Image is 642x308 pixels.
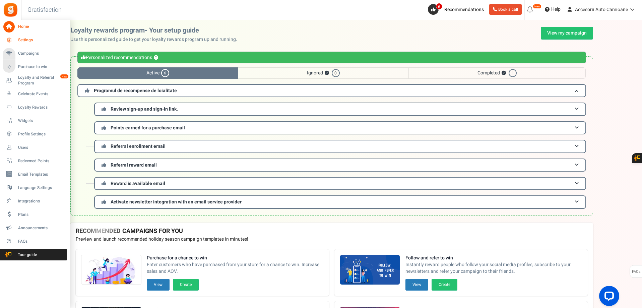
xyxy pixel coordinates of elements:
[76,236,588,243] p: Preview and launch recommended holiday season campaign templates in minutes!
[542,4,563,15] a: Help
[111,124,185,131] span: Points earned for a purchase email
[3,195,67,207] a: Integrations
[77,67,238,79] span: Active
[173,279,199,291] button: Create
[18,37,65,43] span: Settings
[3,169,67,180] a: Email Templates
[111,106,178,113] span: Review sign-up and sign-in link.
[81,255,141,285] img: Recommended Campaigns
[18,75,67,86] span: Loyalty and Referral Program
[18,24,65,29] span: Home
[575,6,628,13] span: Accesorii Auto Camioane
[94,87,177,94] span: Programul de recompense de loialitate
[428,4,487,15] a: 6 Recommendations
[18,172,65,177] span: Email Templates
[3,88,67,100] a: Celebrate Events
[18,105,65,110] span: Loyalty Rewards
[444,6,484,13] span: Recommendations
[405,261,582,275] span: Instantly reward people who follow your social media profiles, subscribe to your newsletters and ...
[3,236,67,247] a: FAQs
[161,69,169,77] span: 6
[340,255,400,285] img: Recommended Campaigns
[408,67,586,79] span: Completed
[154,56,158,60] button: ?
[3,182,67,193] a: Language Settings
[3,142,67,153] a: Users
[111,198,242,205] span: Activate newsletter integration with an email service provider
[18,51,65,56] span: Campaigns
[3,115,67,126] a: Widgets
[77,52,586,63] div: Personalized recommendations
[541,27,593,40] a: View my campaign
[3,35,67,46] a: Settings
[3,252,50,258] span: Tour guide
[111,143,166,150] span: Referral enrollment email
[20,3,69,17] h3: Gratisfaction
[509,69,517,77] span: 1
[18,239,65,244] span: FAQs
[3,128,67,140] a: Profile Settings
[18,118,65,124] span: Widgets
[3,2,18,17] img: Gratisfaction
[432,279,457,291] button: Create
[76,228,588,235] h4: RECOMMENDED CAMPAIGNS FOR YOU
[436,3,442,10] span: 6
[405,279,428,291] button: View
[18,145,65,150] span: Users
[18,131,65,137] span: Profile Settings
[18,64,65,70] span: Purchase to win
[70,27,243,34] h2: Loyalty rewards program- Your setup guide
[70,36,243,43] p: Use this personalized guide to get your loyalty rewards program up and running.
[18,158,65,164] span: Redeemed Points
[238,67,408,79] span: Ignored
[3,21,67,33] a: Home
[18,91,65,97] span: Celebrate Events
[147,255,324,261] strong: Purchase for a chance to win
[3,209,67,220] a: Plans
[3,48,67,59] a: Campaigns
[533,4,541,9] em: New
[550,6,561,13] span: Help
[111,162,157,169] span: Referral reward email
[3,222,67,234] a: Announcements
[405,255,582,261] strong: Follow and refer to win
[18,212,65,218] span: Plans
[632,265,641,278] span: FAQs
[3,155,67,167] a: Redeemed Points
[3,61,67,73] a: Purchase to win
[18,198,65,204] span: Integrations
[18,185,65,191] span: Language Settings
[3,102,67,113] a: Loyalty Rewards
[332,69,340,77] span: 0
[147,261,324,275] span: Enter customers who have purchased from your store for a chance to win. Increase sales and AOV.
[111,180,165,187] span: Reward is available email
[502,71,506,75] button: ?
[60,74,69,79] em: New
[147,279,170,291] button: View
[489,4,522,15] a: Book a call
[18,225,65,231] span: Announcements
[325,71,329,75] button: ?
[3,75,67,86] a: Loyalty and Referral Program New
